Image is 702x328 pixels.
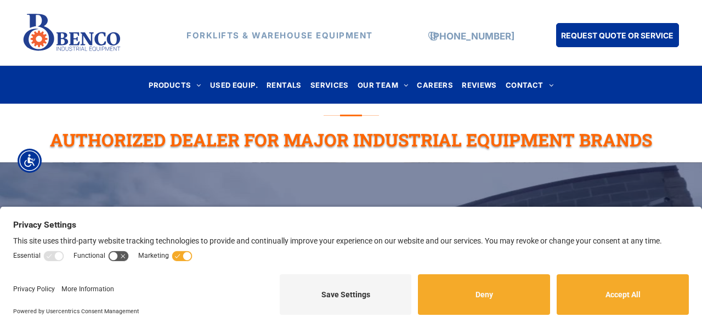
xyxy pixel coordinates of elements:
[144,77,206,92] a: PRODUCTS
[430,31,514,42] a: [PHONE_NUMBER]
[412,77,457,92] a: CAREERS
[206,77,262,92] a: USED EQUIP.
[262,77,306,92] a: RENTALS
[501,77,558,92] a: CONTACT
[457,77,501,92] a: REVIEWS
[306,77,353,92] a: SERVICES
[18,149,42,173] div: Accessibility Menu
[50,128,652,151] span: Authorized Dealer For Major Industrial Equipment Brands
[556,23,679,47] a: REQUEST QUOTE OR SERVICE
[353,77,413,92] a: OUR TEAM
[186,30,373,41] strong: FORKLIFTS & WAREHOUSE EQUIPMENT
[561,25,673,46] span: REQUEST QUOTE OR SERVICE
